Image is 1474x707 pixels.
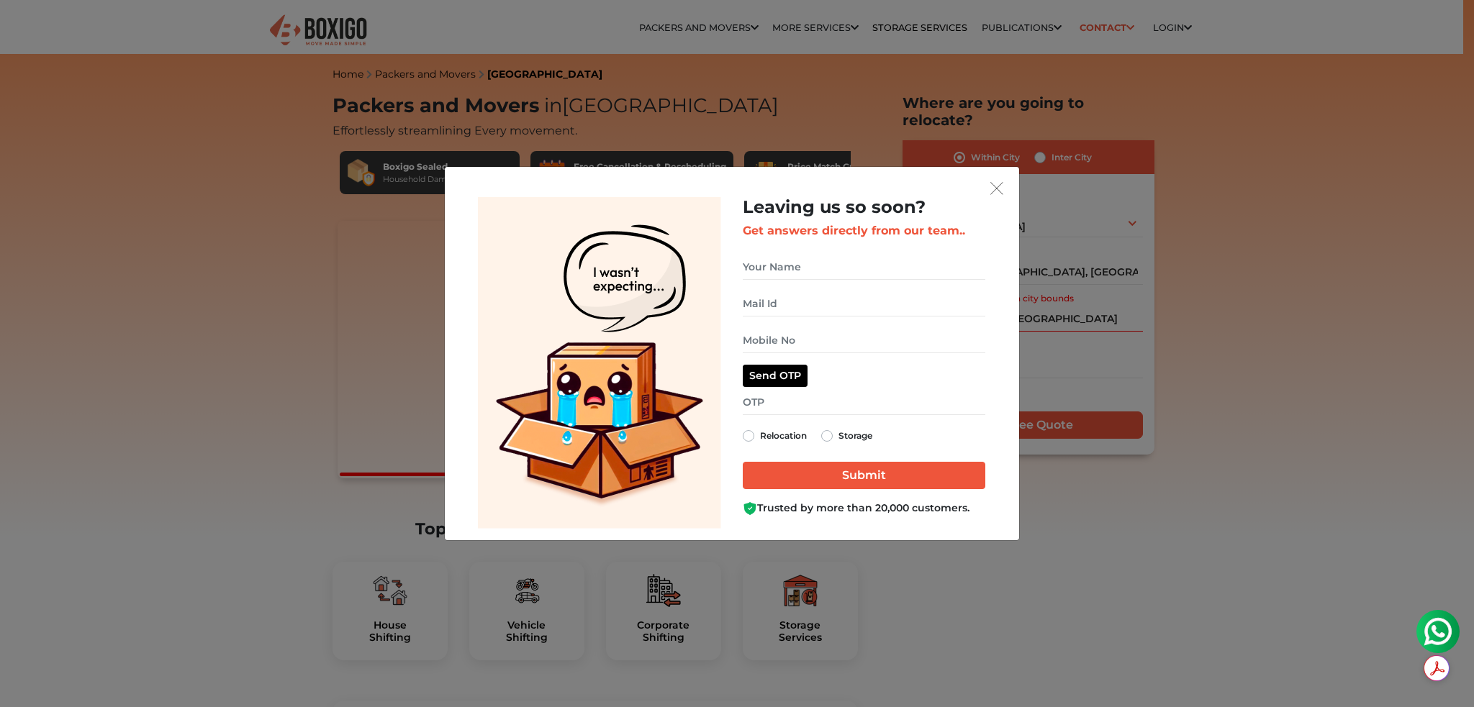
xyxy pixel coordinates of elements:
[743,328,985,353] input: Mobile No
[743,390,985,415] input: OTP
[743,255,985,280] input: Your Name
[743,501,757,516] img: Boxigo Customer Shield
[743,291,985,316] input: Mail Id
[743,462,985,489] input: Submit
[743,365,808,387] button: Send OTP
[838,427,872,444] label: Storage
[990,182,1003,195] img: exit
[743,197,985,218] h2: Leaving us so soon?
[478,197,721,529] img: Lead Welcome Image
[743,224,985,237] h3: Get answers directly from our team..
[743,501,985,516] div: Trusted by more than 20,000 customers.
[760,427,807,444] label: Relocation
[14,14,43,43] img: whatsapp-icon.svg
